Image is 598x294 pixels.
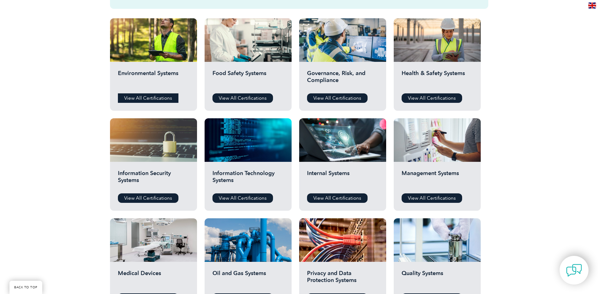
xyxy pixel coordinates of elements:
img: contact-chat.png [566,262,582,278]
h2: Quality Systems [402,270,473,289]
a: View All Certifications [402,193,462,203]
h2: Internal Systems [307,170,378,189]
a: View All Certifications [118,193,178,203]
a: View All Certifications [118,93,178,103]
h2: Information Technology Systems [212,170,284,189]
a: View All Certifications [307,93,368,103]
h2: Environmental Systems [118,70,189,89]
img: en [588,3,596,9]
a: View All Certifications [212,93,273,103]
a: BACK TO TOP [9,281,42,294]
h2: Food Safety Systems [212,70,284,89]
h2: Medical Devices [118,270,189,289]
h2: Health & Safety Systems [402,70,473,89]
a: View All Certifications [402,93,462,103]
a: View All Certifications [307,193,368,203]
h2: Information Security Systems [118,170,189,189]
a: View All Certifications [212,193,273,203]
h2: Privacy and Data Protection Systems [307,270,378,289]
h2: Governance, Risk, and Compliance [307,70,378,89]
h2: Management Systems [402,170,473,189]
h2: Oil and Gas Systems [212,270,284,289]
